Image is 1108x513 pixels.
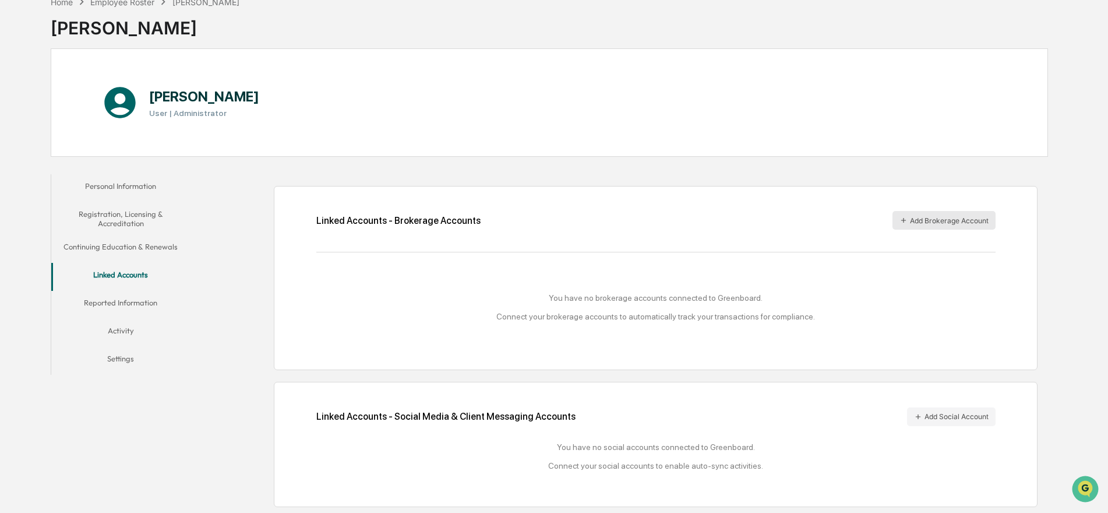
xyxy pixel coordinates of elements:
[51,263,190,291] button: Linked Accounts
[23,147,75,159] span: Preclearance
[316,442,996,470] div: You have no social accounts connected to Greenboard. Connect your social accounts to enable auto-...
[116,198,141,206] span: Pylon
[82,197,141,206] a: Powered byPylon
[40,89,191,101] div: Start new chat
[84,148,94,157] div: 🗄️
[7,164,78,185] a: 🔎Data Lookup
[12,148,21,157] div: 🖐️
[51,235,190,263] button: Continuing Education & Renewals
[80,142,149,163] a: 🗄️Attestations
[12,24,212,43] p: How can we help?
[51,174,190,375] div: secondary tabs example
[96,147,144,159] span: Attestations
[316,407,996,426] div: Linked Accounts - Social Media & Client Messaging Accounts
[1071,475,1102,506] iframe: Open customer support
[907,407,996,426] button: Add Social Account
[892,211,996,230] button: Add Brokerage Account
[51,202,190,236] button: Registration, Licensing & Accreditation
[51,291,190,319] button: Reported Information
[198,93,212,107] button: Start new chat
[12,89,33,110] img: 1746055101610-c473b297-6a78-478c-a979-82029cc54cd1
[149,108,259,118] h3: User | Administrator
[149,88,259,105] h1: [PERSON_NAME]
[12,170,21,180] div: 🔎
[51,319,190,347] button: Activity
[51,347,190,375] button: Settings
[40,101,147,110] div: We're available if you need us!
[316,293,996,321] div: You have no brokerage accounts connected to Greenboard. Connect your brokerage accounts to automa...
[51,174,190,202] button: Personal Information
[51,8,239,38] div: [PERSON_NAME]
[316,215,481,226] div: Linked Accounts - Brokerage Accounts
[23,169,73,181] span: Data Lookup
[7,142,80,163] a: 🖐️Preclearance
